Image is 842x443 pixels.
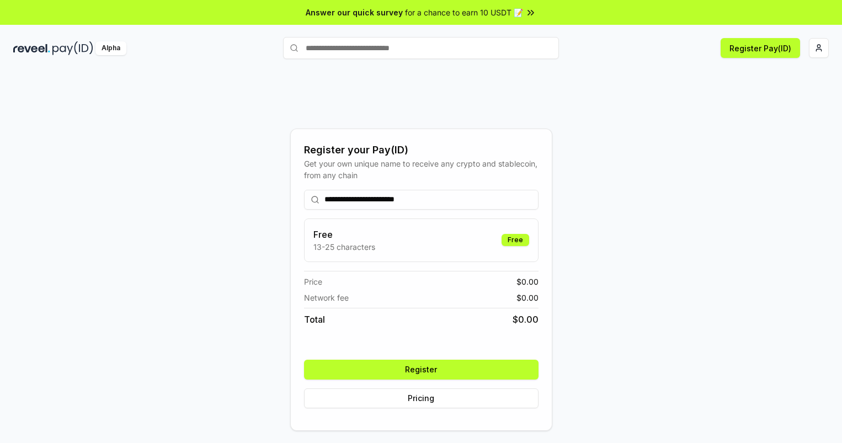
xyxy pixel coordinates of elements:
[304,158,539,181] div: Get your own unique name to receive any crypto and stablecoin, from any chain
[13,41,50,55] img: reveel_dark
[313,228,375,241] h3: Free
[502,234,529,246] div: Free
[313,241,375,253] p: 13-25 characters
[304,360,539,380] button: Register
[304,142,539,158] div: Register your Pay(ID)
[405,7,523,18] span: for a chance to earn 10 USDT 📝
[516,276,539,287] span: $ 0.00
[52,41,93,55] img: pay_id
[513,313,539,326] span: $ 0.00
[306,7,403,18] span: Answer our quick survey
[516,292,539,303] span: $ 0.00
[721,38,800,58] button: Register Pay(ID)
[95,41,126,55] div: Alpha
[304,388,539,408] button: Pricing
[304,313,325,326] span: Total
[304,292,349,303] span: Network fee
[304,276,322,287] span: Price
